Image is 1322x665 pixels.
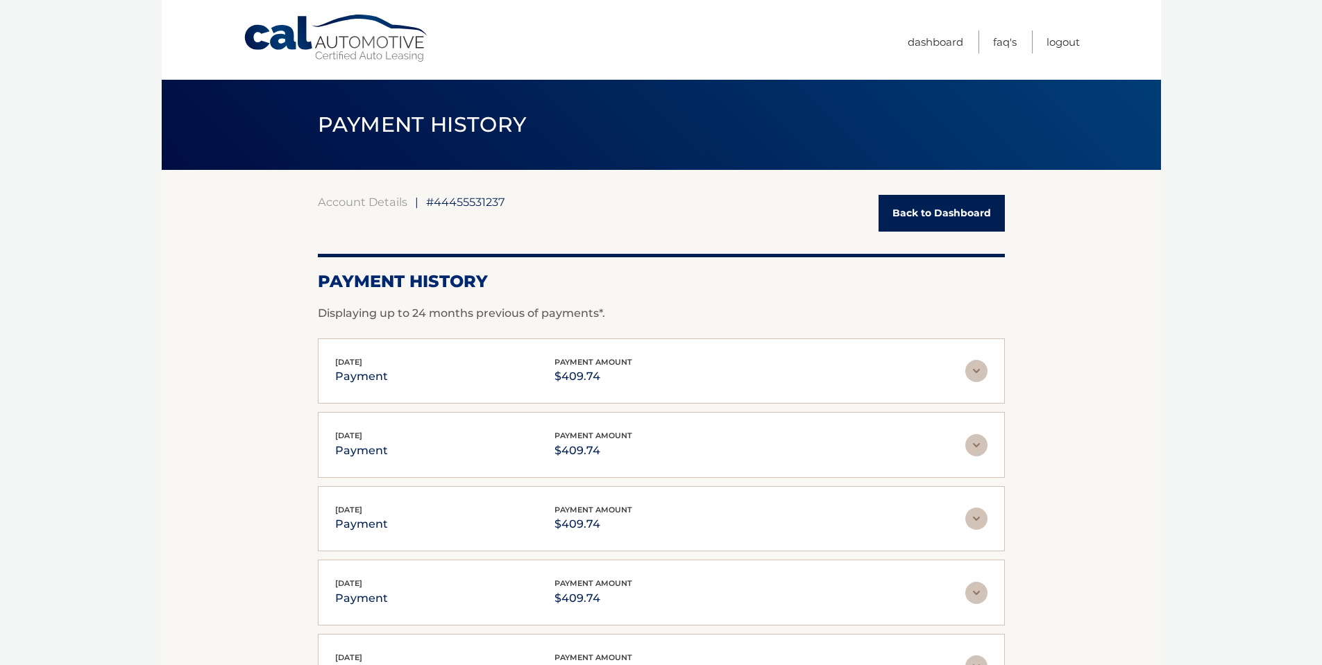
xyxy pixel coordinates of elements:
img: accordion-rest.svg [965,360,988,382]
img: accordion-rest.svg [965,434,988,456]
a: FAQ's [993,31,1017,53]
p: payment [335,589,388,608]
p: Displaying up to 24 months previous of payments*. [318,305,1005,322]
span: [DATE] [335,653,362,662]
span: payment amount [554,578,632,588]
span: [DATE] [335,431,362,440]
span: [DATE] [335,505,362,515]
span: payment amount [554,431,632,440]
p: payment [335,441,388,460]
span: payment amount [554,357,632,367]
p: $409.74 [554,441,632,460]
img: accordion-rest.svg [965,508,988,530]
span: PAYMENT HISTORY [318,112,527,137]
span: payment amount [554,653,632,662]
a: Back to Dashboard [879,195,1005,232]
a: Cal Automotive [243,14,430,63]
span: [DATE] [335,357,362,367]
a: Logout [1046,31,1080,53]
p: payment [335,367,388,386]
p: $409.74 [554,589,632,608]
p: payment [335,515,388,534]
h2: Payment History [318,271,1005,292]
a: Account Details [318,195,407,209]
p: $409.74 [554,515,632,534]
span: [DATE] [335,578,362,588]
p: $409.74 [554,367,632,386]
a: Dashboard [908,31,963,53]
span: #44455531237 [426,195,505,209]
span: payment amount [554,505,632,515]
img: accordion-rest.svg [965,582,988,604]
span: | [415,195,418,209]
